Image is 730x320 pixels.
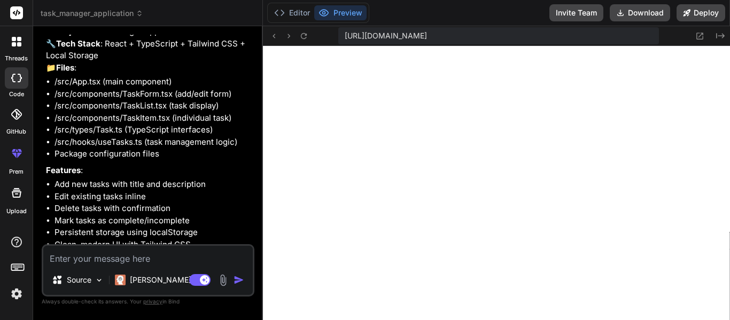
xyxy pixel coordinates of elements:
li: Mark tasks as complete/incomplete [55,215,252,227]
span: [URL][DOMAIN_NAME] [345,30,427,41]
li: /src/components/TaskForm.tsx (add/edit form) [55,88,252,100]
button: Editor [270,5,314,20]
img: Pick Models [95,276,104,285]
li: Edit existing tasks inline [55,191,252,203]
button: Invite Team [549,4,603,21]
label: threads [5,54,28,63]
li: Add new tasks with title and description [55,178,252,191]
button: Download [610,4,670,21]
li: Clean, modern UI with Tailwind CSS [55,239,252,251]
strong: Files [56,63,74,73]
li: /src/components/TaskItem.tsx (individual task) [55,112,252,124]
label: prem [9,167,24,176]
img: attachment [217,274,229,286]
iframe: Preview [263,46,730,320]
button: Preview [314,5,367,20]
li: /src/types/Task.ts (TypeScript interfaces) [55,124,252,136]
button: Deploy [677,4,725,21]
strong: Features [46,165,81,175]
p: : [46,165,252,177]
p: [PERSON_NAME] 4 S.. [130,275,209,285]
label: GitHub [6,127,26,136]
li: Persistent storage using localStorage [55,227,252,239]
li: /src/hooks/useTasks.ts (task management logic) [55,136,252,149]
strong: Tech Stack [56,38,100,49]
img: icon [234,275,244,285]
label: code [9,90,24,99]
span: task_manager_application [41,8,143,19]
li: Delete tasks with confirmation [55,202,252,215]
p: 🔹 : Task Manager Application 🔧 : React + TypeScript + Tailwind CSS + Local Storage 📁 : [46,26,252,74]
img: Claude 4 Sonnet [115,275,126,285]
label: Upload [6,207,27,216]
li: Package configuration files [55,148,252,160]
li: /src/App.tsx (main component) [55,76,252,88]
span: privacy [143,298,162,305]
img: settings [7,285,26,303]
p: Source [67,275,91,285]
p: Always double-check its answers. Your in Bind [42,296,254,307]
li: /src/components/TaskList.tsx (task display) [55,100,252,112]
